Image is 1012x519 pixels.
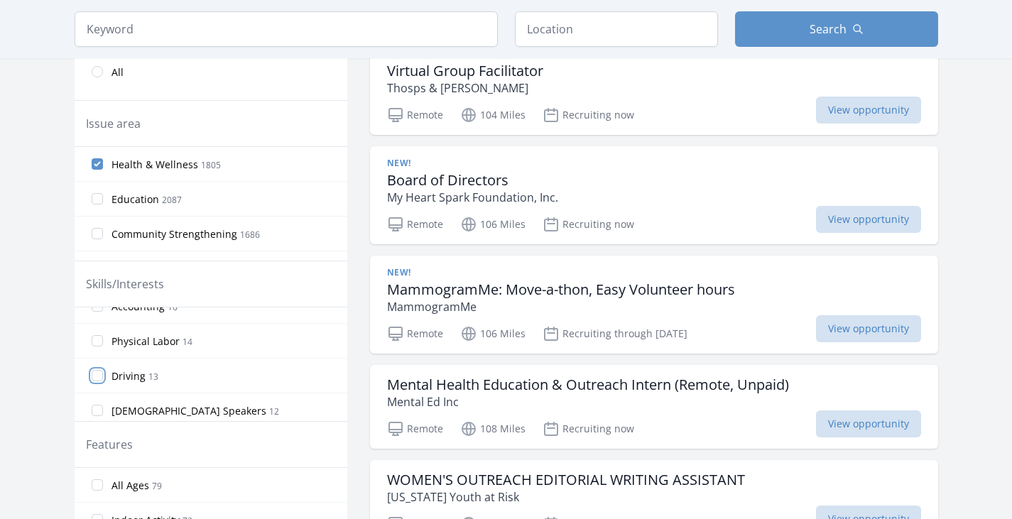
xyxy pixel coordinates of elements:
[168,301,178,313] span: 16
[387,376,789,393] h3: Mental Health Education & Outreach Intern (Remote, Unpaid)
[515,11,718,47] input: Location
[111,227,237,241] span: Community Strengthening
[92,370,103,381] input: Driving 13
[162,194,182,206] span: 2087
[735,11,938,47] button: Search
[92,479,103,491] input: All Ages 79
[460,216,526,233] p: 106 Miles
[387,158,411,169] span: New!
[387,325,443,342] p: Remote
[92,193,103,204] input: Education 2087
[92,335,103,346] input: Physical Labor 14
[460,420,526,437] p: 108 Miles
[387,106,443,124] p: Remote
[111,479,149,493] span: All Ages
[387,62,543,80] h3: Virtual Group Facilitator
[460,325,526,342] p: 106 Miles
[543,216,634,233] p: Recruiting now
[92,228,103,239] input: Community Strengthening 1686
[92,405,103,416] input: [DEMOGRAPHIC_DATA] Speakers 12
[816,410,921,437] span: View opportunity
[387,420,443,437] p: Remote
[86,115,141,132] legend: Issue area
[111,369,146,383] span: Driving
[543,325,687,342] p: Recruiting through [DATE]
[370,365,938,449] a: Mental Health Education & Outreach Intern (Remote, Unpaid) Mental Ed Inc Remote 108 Miles Recruit...
[387,216,443,233] p: Remote
[111,334,180,349] span: Physical Labor
[370,146,938,244] a: New! Board of Directors My Heart Spark Foundation, Inc. Remote 106 Miles Recruiting now View oppo...
[387,189,558,206] p: My Heart Spark Foundation, Inc.
[543,106,634,124] p: Recruiting now
[111,65,124,80] span: All
[86,436,133,453] legend: Features
[111,158,198,172] span: Health & Wellness
[183,336,192,348] span: 14
[387,267,411,278] span: New!
[269,405,279,417] span: 12
[111,192,159,207] span: Education
[816,206,921,233] span: View opportunity
[816,97,921,124] span: View opportunity
[92,158,103,170] input: Health & Wellness 1805
[387,471,745,488] h3: WOMEN'S OUTREACH EDITORIAL WRITING ASSISTANT
[387,488,745,506] p: [US_STATE] Youth at Risk
[387,281,735,298] h3: MammogramMe: Move-a-thon, Easy Volunteer hours
[370,256,938,354] a: New! MammogramMe: Move-a-thon, Easy Volunteer hours MammogramMe Remote 106 Miles Recruiting throu...
[148,371,158,383] span: 13
[543,420,634,437] p: Recruiting now
[810,21,847,38] span: Search
[387,172,558,189] h3: Board of Directors
[816,315,921,342] span: View opportunity
[75,11,498,47] input: Keyword
[387,393,789,410] p: Mental Ed Inc
[75,58,347,86] a: All
[201,159,221,171] span: 1805
[387,298,735,315] p: MammogramMe
[240,229,260,241] span: 1686
[111,404,266,418] span: [DEMOGRAPHIC_DATA] Speakers
[152,480,162,492] span: 79
[86,275,164,293] legend: Skills/Interests
[460,106,526,124] p: 104 Miles
[370,37,938,135] a: New! Virtual Group Facilitator Thosps & [PERSON_NAME] Remote 104 Miles Recruiting now View opport...
[387,80,543,97] p: Thosps & [PERSON_NAME]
